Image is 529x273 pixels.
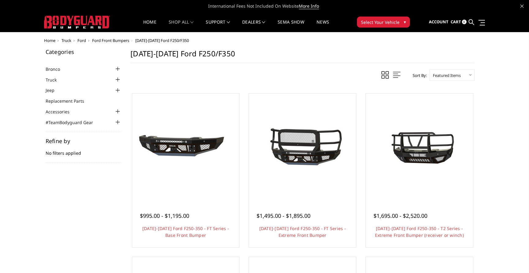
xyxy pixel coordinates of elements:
a: Ford [77,38,86,43]
a: [DATE]-[DATE] Ford F250-350 - FT Series - Base Front Bumper [142,226,229,238]
span: $1,695.00 - $2,520.00 [373,212,427,219]
a: Home [143,20,156,32]
a: News [317,20,329,32]
span: ▾ [404,19,406,25]
a: Truck [62,38,71,43]
a: Dealers [242,20,265,32]
a: 2023-2025 Ford F250-350 - FT Series - Base Front Bumper [134,95,238,199]
a: 2023-2026 Ford F250-350 - FT Series - Extreme Front Bumper 2023-2026 Ford F250-350 - FT Series - ... [250,95,355,199]
span: [DATE]-[DATE] Ford F250/F350 [135,38,189,43]
a: Accessories [46,108,77,115]
h5: Refine by [46,138,122,144]
a: [DATE]-[DATE] Ford F250-350 - FT Series - Extreme Front Bumper [259,226,346,238]
a: More Info [299,3,319,9]
a: Ford Front Bumpers [92,38,129,43]
a: Bronco [46,66,68,72]
a: Truck [46,77,64,83]
a: Cart 0 [451,14,467,30]
h5: Categories [46,49,122,55]
h1: [DATE]-[DATE] Ford F250/F350 [130,49,475,63]
a: [DATE]-[DATE] Ford F250-350 - T2 Series - Extreme Front Bumper (receiver or winch) [375,226,464,238]
a: Account [429,14,448,30]
span: Cart [451,19,461,25]
a: shop all [169,20,193,32]
a: 2023-2026 Ford F250-350 - T2 Series - Extreme Front Bumper (receiver or winch) 2023-2026 Ford F25... [367,95,471,199]
span: Account [429,19,448,25]
a: Replacement Parts [46,98,92,104]
a: #TeamBodyguard Gear [46,119,101,126]
span: Select Your Vehicle [361,19,400,25]
label: Sort By: [409,71,427,80]
div: No filters applied [46,138,122,163]
img: 2023-2026 Ford F250-350 - T2 Series - Extreme Front Bumper (receiver or winch) [370,119,468,174]
a: Support [206,20,230,32]
a: Home [44,38,55,43]
img: 2023-2025 Ford F250-350 - FT Series - Base Front Bumper [137,124,234,170]
a: Jeep [46,87,62,93]
span: 0 [462,20,467,24]
button: Select Your Vehicle [357,17,410,28]
img: BODYGUARD BUMPERS [44,16,110,28]
span: $995.00 - $1,195.00 [140,212,189,219]
a: SEMA Show [278,20,304,32]
span: $1,495.00 - $1,895.00 [257,212,310,219]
